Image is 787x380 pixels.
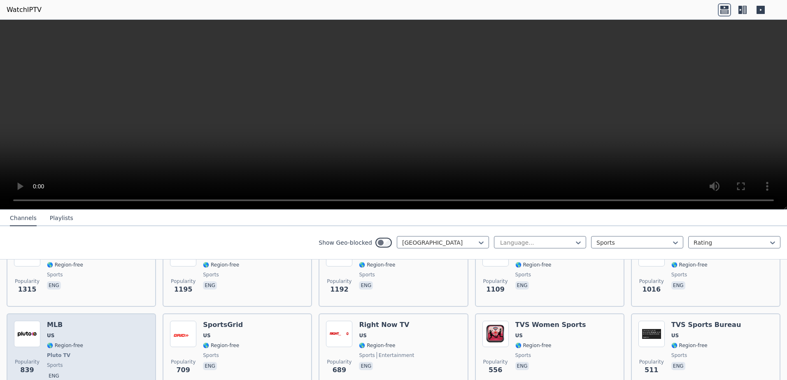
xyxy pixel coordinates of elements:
span: entertainment [377,352,414,359]
span: 🌎 Region-free [671,262,708,268]
span: sports [47,362,63,368]
img: SportsGrid [170,321,196,347]
span: Popularity [15,359,40,365]
a: WatchIPTV [7,5,42,15]
span: Popularity [171,278,196,285]
span: 🌎 Region-free [203,342,239,349]
span: sports [203,271,219,278]
span: 🌎 Region-free [47,262,83,268]
span: 🌎 Region-free [515,342,552,349]
span: 1192 [330,285,349,294]
span: sports [359,271,375,278]
span: 🌎 Region-free [671,342,708,349]
span: Popularity [327,359,352,365]
h6: TVS Sports Bureau [671,321,741,329]
span: 1315 [18,285,37,294]
span: Popularity [327,278,352,285]
label: Show Geo-blocked [319,239,372,247]
h6: Right Now TV [359,321,414,329]
p: eng [515,362,529,370]
span: Popularity [15,278,40,285]
span: Pluto TV [47,352,70,359]
span: Popularity [483,278,508,285]
span: Popularity [171,359,196,365]
span: sports [203,352,219,359]
span: 🌎 Region-free [359,342,395,349]
p: eng [47,281,61,290]
button: Channels [10,211,37,226]
span: 1195 [174,285,193,294]
span: Popularity [483,359,508,365]
span: 1016 [643,285,661,294]
span: Popularity [639,278,664,285]
span: US [671,332,679,339]
span: US [359,332,366,339]
button: Playlists [50,211,73,226]
span: sports [671,352,687,359]
span: Popularity [639,359,664,365]
span: sports [359,352,375,359]
span: sports [671,271,687,278]
span: 689 [333,365,346,375]
span: 556 [489,365,502,375]
img: TVS Women Sports [482,321,509,347]
span: 511 [645,365,658,375]
img: MLB [14,321,40,347]
p: eng [359,281,373,290]
p: eng [203,281,217,290]
p: eng [359,362,373,370]
span: sports [515,271,531,278]
span: 1109 [486,285,505,294]
span: US [203,332,210,339]
p: eng [515,281,529,290]
span: US [515,332,523,339]
span: 709 [176,365,190,375]
p: eng [671,362,685,370]
span: 🌎 Region-free [47,342,83,349]
img: Right Now TV [326,321,352,347]
span: 🌎 Region-free [203,262,239,268]
img: TVS Sports Bureau [638,321,665,347]
p: eng [47,372,61,380]
span: 839 [20,365,34,375]
span: 🌎 Region-free [515,262,552,268]
h6: TVS Women Sports [515,321,586,329]
p: eng [671,281,685,290]
span: sports [47,271,63,278]
span: sports [515,352,531,359]
p: eng [203,362,217,370]
h6: SportsGrid [203,321,243,329]
span: 🌎 Region-free [359,262,395,268]
h6: MLB [47,321,83,329]
span: US [47,332,54,339]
